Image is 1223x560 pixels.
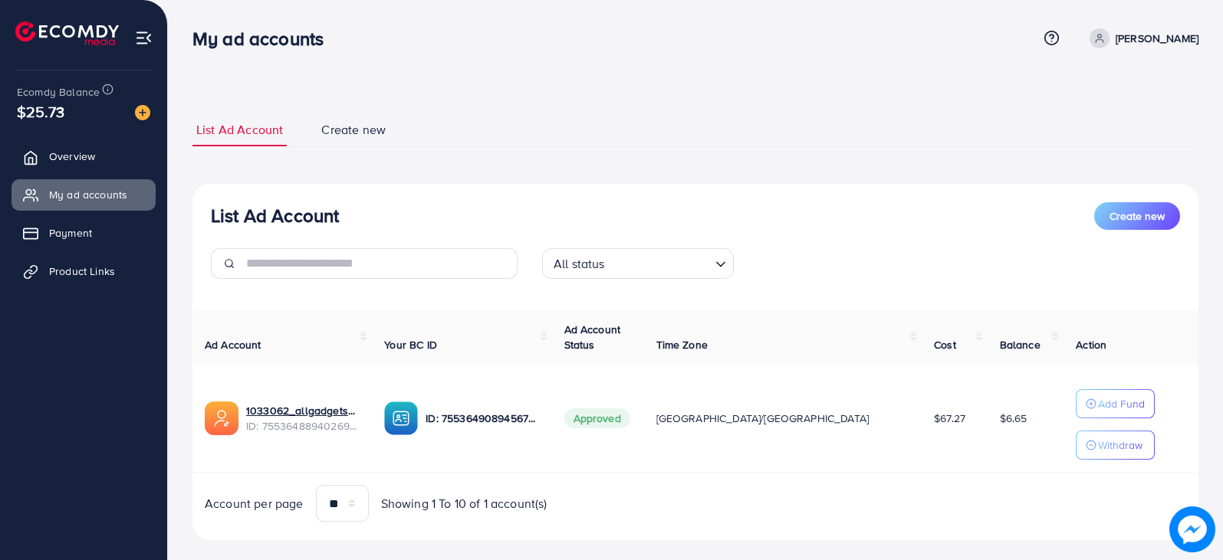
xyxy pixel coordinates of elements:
[246,418,360,434] span: ID: 7553648894026989575
[1000,411,1027,426] span: $6.65
[192,28,336,50] h3: My ad accounts
[205,495,304,513] span: Account per page
[135,29,153,47] img: menu
[246,403,360,434] div: <span class='underline'>1033062_allgadgets_1758721188396</span></br>7553648894026989575
[656,337,708,352] span: Time Zone
[1094,202,1180,230] button: Create new
[321,121,386,139] span: Create new
[17,100,64,123] span: $25.73
[551,253,608,275] span: All status
[211,205,339,227] h3: List Ad Account
[1083,28,1198,48] a: [PERSON_NAME]
[1110,208,1165,224] span: Create new
[17,84,100,100] span: Ecomdy Balance
[610,250,709,275] input: Search for option
[49,264,115,279] span: Product Links
[656,411,870,426] span: [GEOGRAPHIC_DATA]/[GEOGRAPHIC_DATA]
[1098,436,1142,454] p: Withdraw
[1076,337,1106,352] span: Action
[135,105,150,120] img: image
[246,403,360,418] a: 1033062_allgadgets_1758721188396
[49,149,95,164] span: Overview
[49,225,92,241] span: Payment
[384,337,437,352] span: Your BC ID
[384,401,418,435] img: ic-ba-acc.ded83a64.svg
[205,337,261,352] span: Ad Account
[12,141,156,172] a: Overview
[1000,337,1041,352] span: Balance
[15,21,119,45] img: logo
[381,495,547,513] span: Showing 1 To 10 of 1 account(s)
[12,218,156,248] a: Payment
[49,187,127,202] span: My ad accounts
[196,121,283,139] span: List Ad Account
[1076,431,1155,460] button: Withdraw
[934,411,965,426] span: $67.27
[1098,395,1145,413] p: Add Fund
[12,179,156,210] a: My ad accounts
[12,256,156,287] a: Product Links
[542,248,734,279] div: Search for option
[1169,506,1215,552] img: image
[564,408,630,428] span: Approved
[934,337,956,352] span: Cost
[205,401,238,435] img: ic-ads-acc.e4c84228.svg
[426,409,539,427] p: ID: 7553649089456701448
[1116,29,1198,47] p: [PERSON_NAME]
[564,322,621,352] span: Ad Account Status
[1076,389,1155,418] button: Add Fund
